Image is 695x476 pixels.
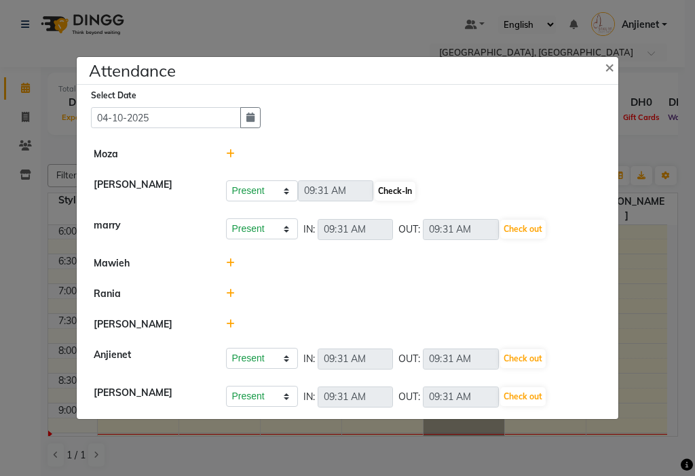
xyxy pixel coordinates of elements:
div: [PERSON_NAME] [83,386,216,408]
div: marry [83,218,216,240]
div: Anjienet [83,348,216,370]
button: Check out [500,349,546,368]
div: Mawieh [83,256,216,271]
button: Check out [500,387,546,406]
label: Select Date [91,90,136,102]
div: [PERSON_NAME] [83,178,216,202]
button: Close [594,47,628,85]
h4: Attendance [89,58,176,83]
span: × [605,56,614,77]
input: Select date [91,107,241,128]
span: IN: [303,390,315,404]
span: OUT: [398,352,420,366]
button: Check out [500,220,546,239]
span: OUT: [398,390,420,404]
div: Moza [83,147,216,161]
button: Check-In [375,182,415,201]
div: Rania [83,287,216,301]
span: OUT: [398,222,420,237]
span: IN: [303,352,315,366]
div: [PERSON_NAME] [83,317,216,332]
span: IN: [303,222,315,237]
